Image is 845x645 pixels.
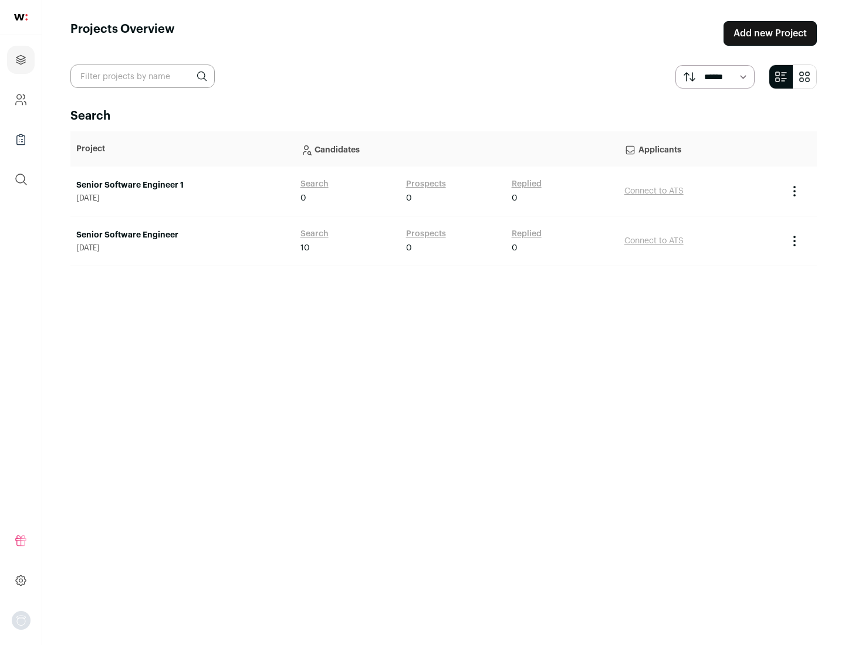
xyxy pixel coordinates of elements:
[300,228,329,240] a: Search
[300,242,310,254] span: 10
[12,611,31,630] img: nopic.png
[7,86,35,114] a: Company and ATS Settings
[512,228,542,240] a: Replied
[300,137,613,161] p: Candidates
[7,125,35,154] a: Company Lists
[406,242,412,254] span: 0
[787,234,802,248] button: Project Actions
[12,611,31,630] button: Open dropdown
[512,242,518,254] span: 0
[76,179,289,191] a: Senior Software Engineer 1
[76,143,289,155] p: Project
[724,21,817,46] a: Add new Project
[406,228,446,240] a: Prospects
[70,64,215,88] input: Filter projects by name
[624,187,684,195] a: Connect to ATS
[512,178,542,190] a: Replied
[70,21,175,46] h1: Projects Overview
[512,192,518,204] span: 0
[14,14,28,21] img: wellfound-shorthand-0d5821cbd27db2630d0214b213865d53afaa358527fdda9d0ea32b1df1b89c2c.svg
[406,192,412,204] span: 0
[624,137,776,161] p: Applicants
[76,243,289,253] span: [DATE]
[300,178,329,190] a: Search
[406,178,446,190] a: Prospects
[624,237,684,245] a: Connect to ATS
[76,193,289,203] span: [DATE]
[70,108,817,124] h2: Search
[7,46,35,74] a: Projects
[300,192,306,204] span: 0
[76,229,289,241] a: Senior Software Engineer
[787,184,802,198] button: Project Actions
